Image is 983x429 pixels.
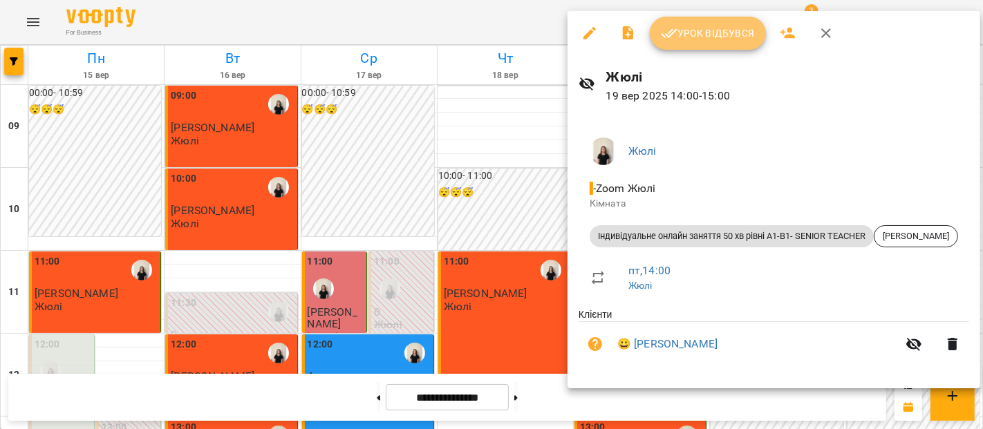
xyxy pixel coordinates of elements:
[661,25,755,41] span: Урок відбувся
[606,66,969,88] h6: Жюлі
[606,88,969,104] p: 19 вер 2025 14:00 - 15:00
[590,197,958,211] p: Кімната
[590,182,659,195] span: - Zoom Жюлі
[628,144,657,158] a: Жюлі
[628,264,671,277] a: пт , 14:00
[874,225,958,247] div: [PERSON_NAME]
[650,17,766,50] button: Урок відбувся
[617,336,718,352] a: 😀 [PERSON_NAME]
[590,230,874,242] span: Індивідуальне онлайн заняття 50 хв рівні А1-В1- SENIOR TEACHER
[874,230,957,242] span: [PERSON_NAME]
[579,327,612,361] button: Візит ще не сплачено. Додати оплату?
[590,137,617,165] img: a3bfcddf6556b8c8331b99a2d66cc7fb.png
[579,307,969,372] ul: Клієнти
[628,280,653,291] a: Жюлі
